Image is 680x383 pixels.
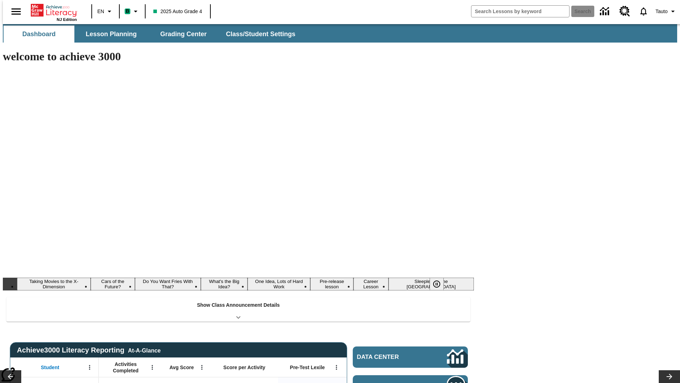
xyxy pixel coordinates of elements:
div: SubNavbar [3,26,302,43]
button: Open Menu [197,362,207,373]
button: Slide 7 Career Lesson [353,278,389,290]
span: 2025 Auto Grade 4 [153,8,202,15]
button: Grading Center [148,26,219,43]
span: Achieve3000 Literacy Reporting [17,346,161,354]
a: Home [31,3,77,17]
button: Dashboard [4,26,74,43]
a: Resource Center, Will open in new tab [615,2,634,21]
span: Tauto [656,8,668,15]
h1: welcome to achieve 3000 [3,50,474,63]
button: Open side menu [6,1,27,22]
button: Open Menu [331,362,342,373]
button: Pause [430,278,444,290]
span: NJ Edition [57,17,77,22]
button: Slide 4 What's the Big Idea? [201,278,248,290]
span: B [126,7,129,16]
p: Show Class Announcement Details [197,301,280,309]
a: Data Center [596,2,615,21]
span: EN [97,8,104,15]
button: Slide 2 Cars of the Future? [91,278,135,290]
span: Avg Score [169,364,194,371]
span: Score per Activity [223,364,266,371]
div: SubNavbar [3,24,677,43]
button: Class/Student Settings [220,26,301,43]
button: Slide 5 One Idea, Lots of Hard Work [248,278,310,290]
button: Slide 6 Pre-release lesson [310,278,353,290]
span: Student [41,364,59,371]
div: Home [31,2,77,22]
span: Pre-Test Lexile [290,364,325,371]
span: Data Center [357,354,423,361]
div: Show Class Announcement Details [6,297,470,322]
span: Activities Completed [102,361,149,374]
button: Slide 3 Do You Want Fries With That? [135,278,201,290]
button: Lesson carousel, Next [659,370,680,383]
button: Lesson Planning [76,26,147,43]
div: At-A-Glance [128,346,160,354]
input: search field [471,6,569,17]
button: Slide 8 Sleepless in the Animal Kingdom [389,278,474,290]
a: Data Center [353,346,468,368]
button: Open Menu [84,362,95,373]
a: Notifications [634,2,653,21]
button: Open Menu [147,362,158,373]
button: Language: EN, Select a language [94,5,117,18]
button: Slide 1 Taking Movies to the X-Dimension [17,278,91,290]
div: Pause [430,278,451,290]
button: Profile/Settings [653,5,680,18]
button: Boost Class color is mint green. Change class color [122,5,143,18]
